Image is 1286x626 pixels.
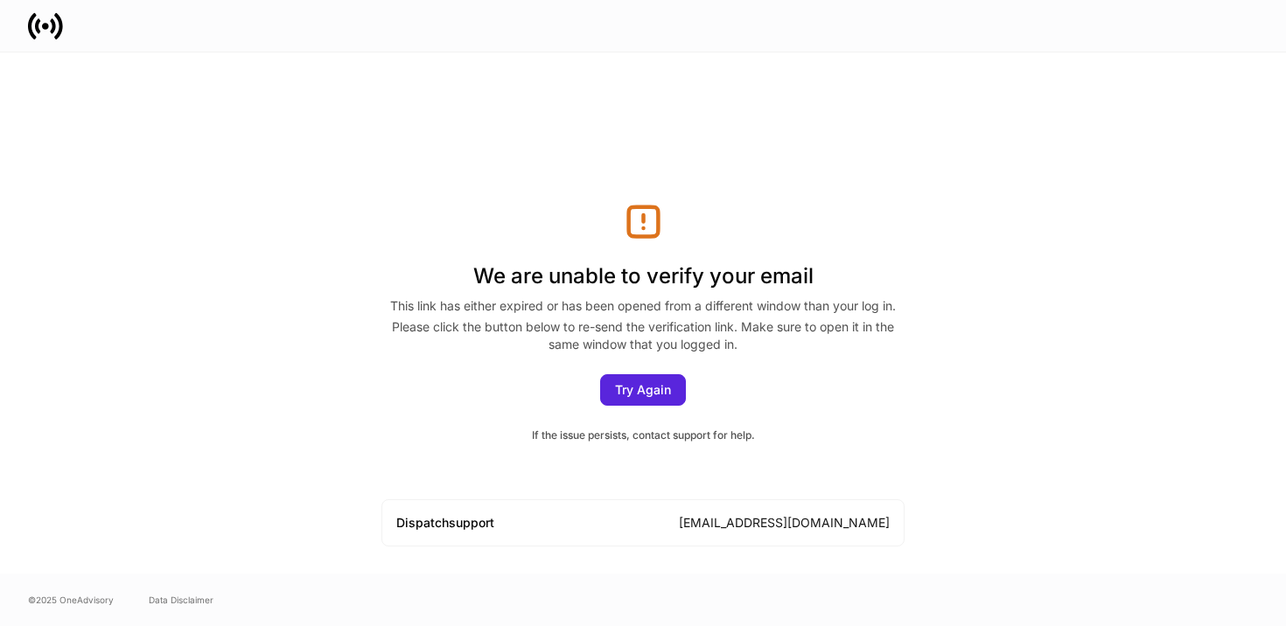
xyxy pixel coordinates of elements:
div: Please click the button below to re-send the verification link. Make sure to open it in the same ... [381,318,905,353]
div: This link has either expired or has been opened from a different window than your log in. [381,297,905,318]
button: Try Again [600,374,686,406]
div: If the issue persists, contact support for help. [381,427,905,443]
h1: We are unable to verify your email [381,241,905,297]
a: Data Disclaimer [149,593,213,607]
div: Dispatch support [396,514,494,532]
span: © 2025 OneAdvisory [28,593,114,607]
a: [EMAIL_ADDRESS][DOMAIN_NAME] [679,515,890,530]
div: Try Again [615,384,671,396]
